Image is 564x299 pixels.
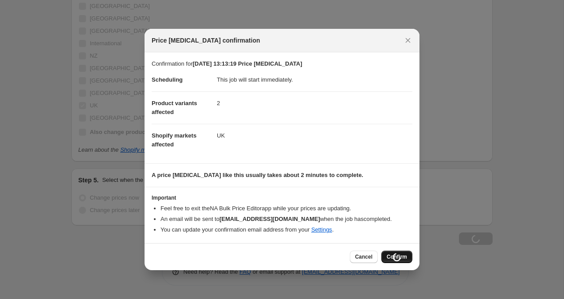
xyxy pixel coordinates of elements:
[152,132,196,148] span: Shopify markets affected
[350,251,378,263] button: Cancel
[152,172,363,178] b: A price [MEDICAL_DATA] like this usually takes about 2 minutes to complete.
[161,215,412,224] li: An email will be sent to when the job has completed .
[217,91,412,115] dd: 2
[219,216,320,222] b: [EMAIL_ADDRESS][DOMAIN_NAME]
[217,124,412,147] dd: UK
[152,76,183,83] span: Scheduling
[402,34,414,47] button: Close
[152,100,197,115] span: Product variants affected
[152,59,412,68] p: Confirmation for
[192,60,302,67] b: [DATE] 13:13:19 Price [MEDICAL_DATA]
[152,194,412,201] h3: Important
[355,253,372,260] span: Cancel
[161,225,412,234] li: You can update your confirmation email address from your .
[161,204,412,213] li: Feel free to exit the NA Bulk Price Editor app while your prices are updating.
[311,226,332,233] a: Settings
[152,36,260,45] span: Price [MEDICAL_DATA] confirmation
[217,68,412,91] dd: This job will start immediately.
